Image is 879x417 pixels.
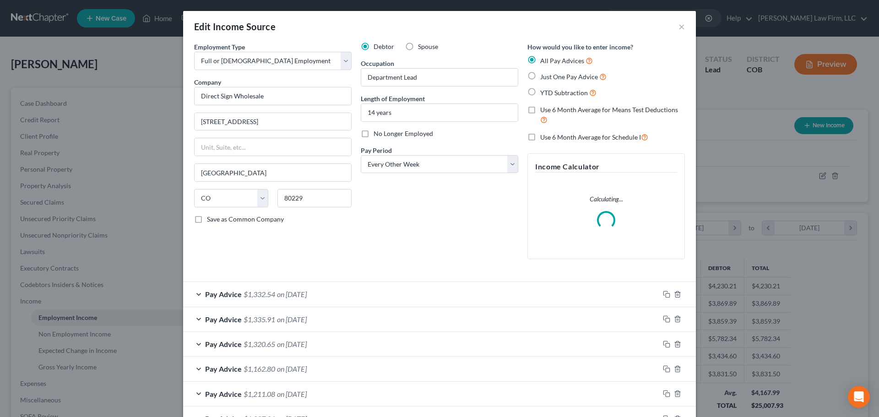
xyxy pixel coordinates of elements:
[195,138,351,156] input: Unit, Suite, etc...
[361,59,394,68] label: Occupation
[244,315,275,324] span: $1,335.91
[195,164,351,181] input: Enter city...
[277,189,352,207] input: Enter zip...
[374,130,433,137] span: No Longer Employed
[277,364,307,373] span: on [DATE]
[418,43,438,50] span: Spouse
[277,290,307,298] span: on [DATE]
[535,195,677,204] p: Calculating...
[244,364,275,373] span: $1,162.80
[194,20,276,33] div: Edit Income Source
[244,340,275,348] span: $1,320.65
[540,73,598,81] span: Just One Pay Advice
[244,390,275,398] span: $1,211.08
[361,104,518,121] input: ex: 2 years
[195,113,351,130] input: Enter address...
[848,386,870,408] div: Open Intercom Messenger
[540,133,641,141] span: Use 6 Month Average for Schedule I
[361,69,518,86] input: --
[205,315,242,324] span: Pay Advice
[205,340,242,348] span: Pay Advice
[540,106,678,114] span: Use 6 Month Average for Means Test Deductions
[277,315,307,324] span: on [DATE]
[277,340,307,348] span: on [DATE]
[205,364,242,373] span: Pay Advice
[361,94,425,103] label: Length of Employment
[277,390,307,398] span: on [DATE]
[244,290,275,298] span: $1,332.54
[540,57,584,65] span: All Pay Advices
[194,43,245,51] span: Employment Type
[361,146,392,154] span: Pay Period
[535,161,677,173] h5: Income Calculator
[678,21,685,32] button: ×
[527,42,633,52] label: How would you like to enter income?
[540,89,588,97] span: YTD Subtraction
[194,87,352,105] input: Search company by name...
[207,215,284,223] span: Save as Common Company
[205,390,242,398] span: Pay Advice
[194,78,221,86] span: Company
[374,43,394,50] span: Debtor
[205,290,242,298] span: Pay Advice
